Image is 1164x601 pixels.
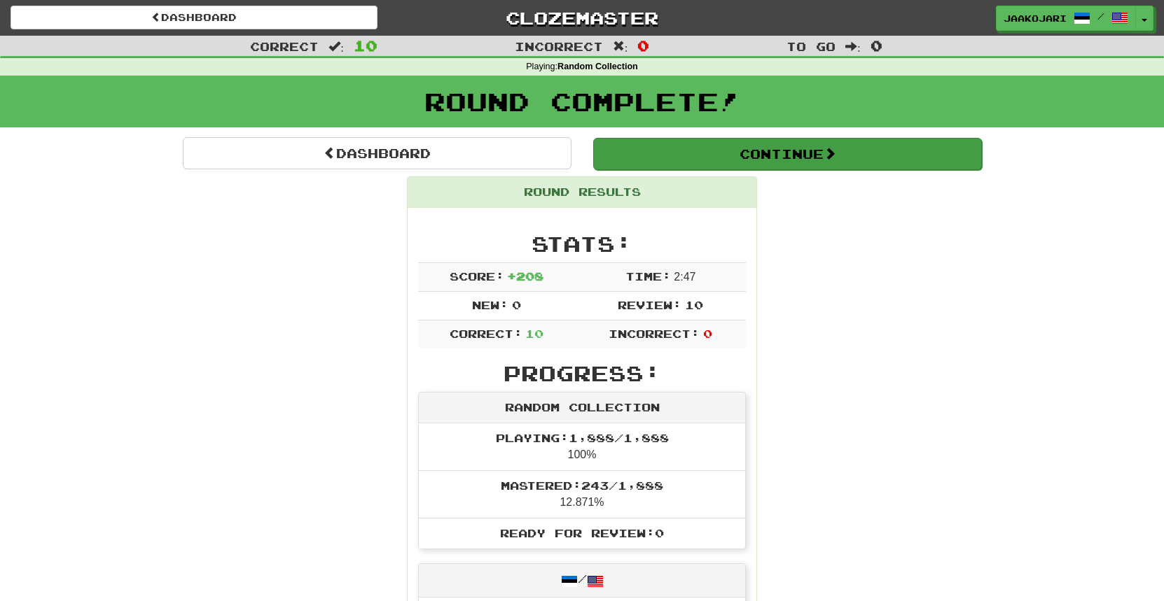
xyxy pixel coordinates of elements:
span: 10 [685,298,703,311]
span: JaakOjari [1004,12,1067,24]
span: Ready for Review: 0 [500,526,664,539]
span: 0 [512,298,521,311]
span: Correct: [450,327,522,340]
span: Review: [618,298,681,311]
li: 100% [419,423,745,471]
span: : [613,41,628,52]
h1: Round Complete! [5,87,1159,115]
h2: Stats: [418,232,746,255]
span: Playing: 1,888 / 1,888 [496,431,669,444]
a: Dashboard [11,6,377,29]
span: To go [787,39,836,53]
a: JaakOjari / [996,6,1136,31]
span: 10 [525,327,543,340]
a: Clozemaster [399,6,765,30]
span: : [328,41,344,52]
span: / [1097,11,1104,21]
div: / [419,564,745,597]
span: : [845,41,861,52]
button: Continue [593,138,982,170]
h2: Progress: [418,362,746,385]
span: Incorrect: [609,327,700,340]
span: 2 : 47 [674,271,695,283]
li: 12.871% [419,470,745,518]
span: Incorrect [515,39,603,53]
span: Mastered: 243 / 1,888 [501,479,663,492]
span: + 208 [507,269,543,283]
div: Random Collection [419,393,745,423]
span: New: [472,298,508,311]
div: Round Results [408,177,756,208]
span: 0 [871,37,882,54]
span: 0 [703,327,712,340]
span: 10 [354,37,377,54]
span: Time: [625,269,671,283]
span: Correct [250,39,319,53]
strong: Random Collection [557,62,638,71]
a: Dashboard [183,137,571,169]
span: Score: [450,269,504,283]
span: 0 [637,37,649,54]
